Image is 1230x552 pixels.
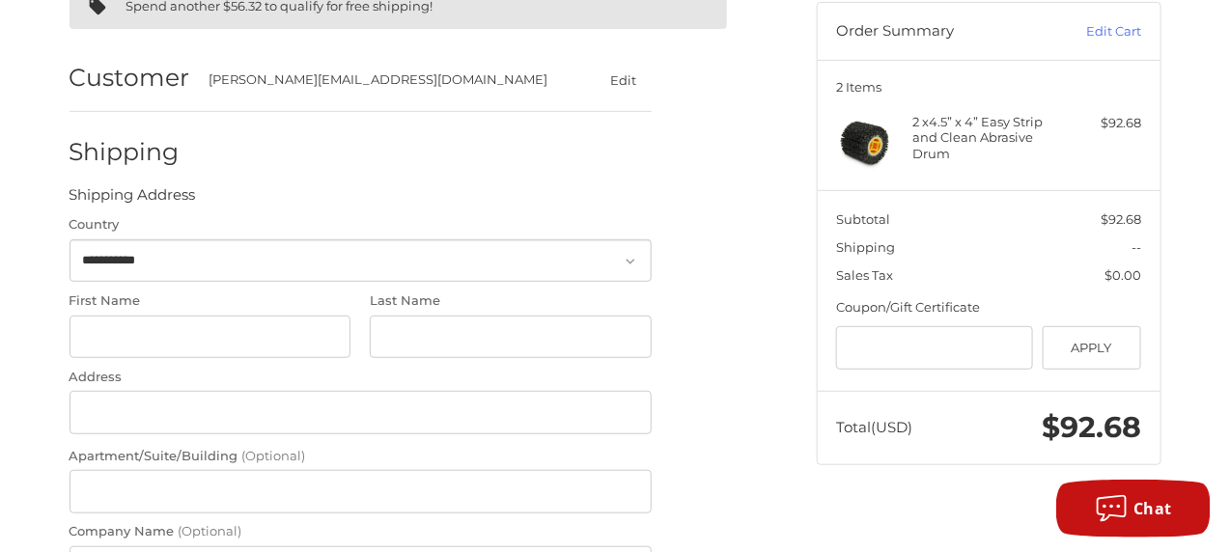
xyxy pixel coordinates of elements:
h2: Shipping [70,137,182,167]
h3: Order Summary [836,22,1044,41]
button: Apply [1043,326,1142,370]
label: First Name [70,291,351,311]
div: [PERSON_NAME][EMAIL_ADDRESS][DOMAIN_NAME] [209,70,558,90]
small: (Optional) [242,448,306,463]
label: Address [70,368,652,387]
legend: Shipping Address [70,184,196,215]
button: Edit [596,66,652,94]
label: Country [70,215,652,235]
div: $92.68 [1065,114,1141,133]
a: Edit Cart [1044,22,1141,41]
span: $0.00 [1104,267,1141,283]
label: Last Name [370,291,652,311]
div: Coupon/Gift Certificate [836,298,1141,317]
button: Chat [1056,480,1211,538]
input: Gift Certificate or Coupon Code [836,326,1033,370]
label: Company Name [70,522,652,541]
h2: Customer [70,63,190,93]
span: Sales Tax [836,267,893,283]
span: Shipping [836,239,895,255]
span: $92.68 [1101,211,1141,227]
label: Apartment/Suite/Building [70,447,652,466]
span: Total (USD) [836,418,912,436]
span: Subtotal [836,211,890,227]
span: $92.68 [1042,409,1141,445]
h3: 2 Items [836,79,1141,95]
span: -- [1132,239,1141,255]
span: Chat [1133,498,1172,519]
h4: 2 x 4.5” x 4” Easy Strip and Clean Abrasive Drum [912,114,1060,161]
small: (Optional) [179,523,242,538]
